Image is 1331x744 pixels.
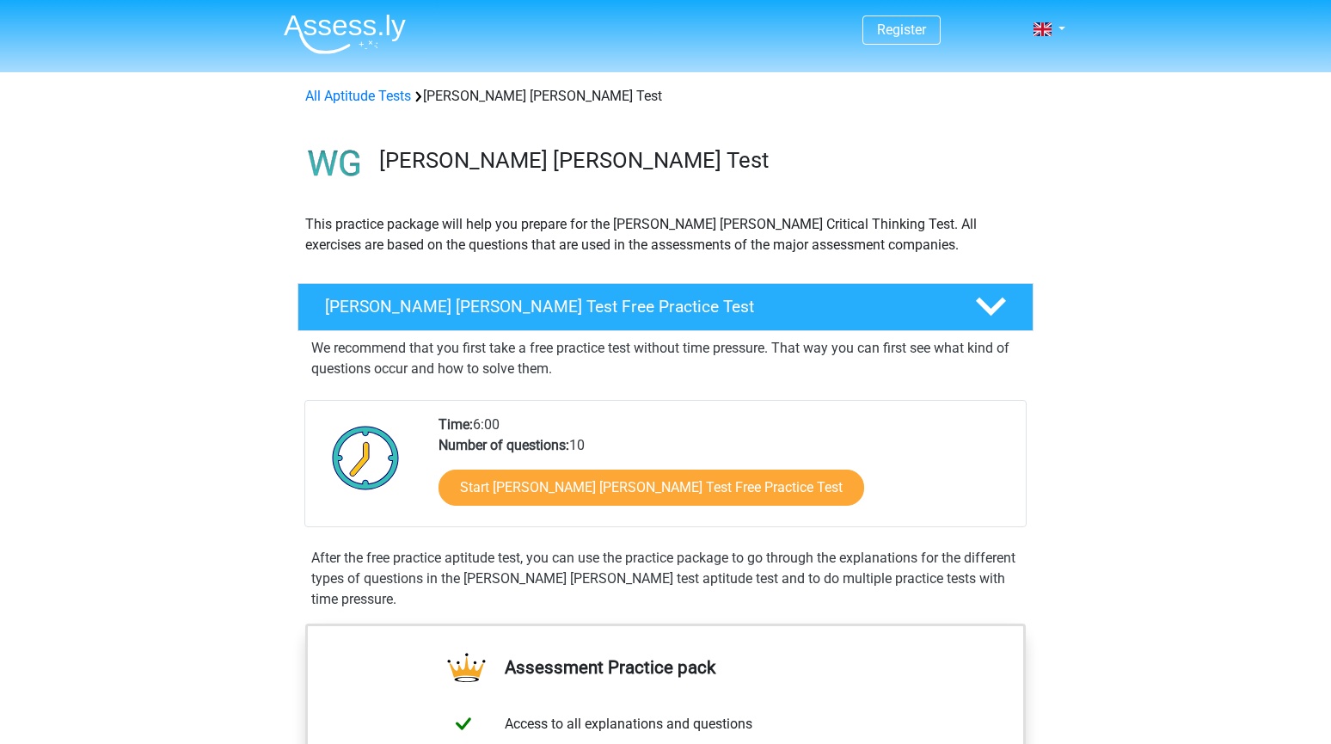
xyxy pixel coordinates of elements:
img: watson glaser test [298,127,371,200]
div: [PERSON_NAME] [PERSON_NAME] Test [298,86,1033,107]
b: Number of questions: [439,437,569,453]
a: Start [PERSON_NAME] [PERSON_NAME] Test Free Practice Test [439,470,864,506]
a: All Aptitude Tests [305,88,411,104]
b: Time: [439,416,473,433]
h4: [PERSON_NAME] [PERSON_NAME] Test Free Practice Test [325,297,948,317]
a: [PERSON_NAME] [PERSON_NAME] Test Free Practice Test [291,283,1040,331]
p: We recommend that you first take a free practice test without time pressure. That way you can fir... [311,338,1020,379]
div: 6:00 10 [426,415,1025,526]
img: Assessly [284,14,406,54]
h3: [PERSON_NAME] [PERSON_NAME] Test [379,147,1020,174]
img: Clock [322,415,409,501]
a: Register [877,22,926,38]
p: This practice package will help you prepare for the [PERSON_NAME] [PERSON_NAME] Critical Thinking... [305,214,1026,255]
div: After the free practice aptitude test, you can use the practice package to go through the explana... [304,548,1027,610]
